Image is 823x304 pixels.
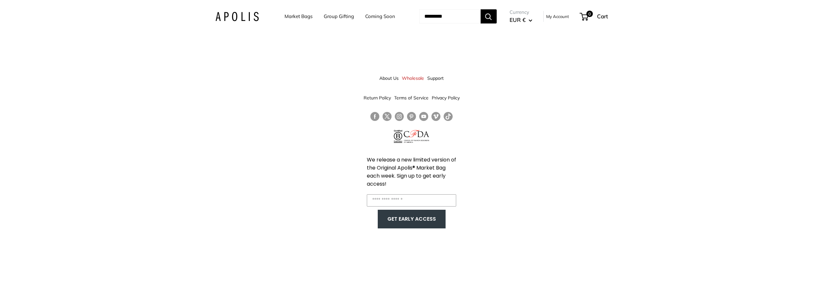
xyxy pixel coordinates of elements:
a: Follow us on Vimeo [431,112,440,121]
input: Enter your email [367,194,456,207]
a: Group Gifting [324,12,354,21]
a: 0 Cart [580,11,608,22]
button: GET EARLY ACCESS [384,213,439,225]
img: Apolis [215,12,259,21]
a: Market Bags [285,12,312,21]
a: Follow us on Facebook [370,112,379,121]
input: Search... [419,9,481,23]
a: Follow us on Pinterest [407,112,416,121]
a: Privacy Policy [432,92,460,104]
a: Coming Soon [365,12,395,21]
img: Certified B Corporation [394,130,402,143]
span: We release a new limited version of the Original Apolis® Market Bag each week. Sign up to get ear... [367,156,456,188]
img: Council of Fashion Designers of America Member [404,130,429,143]
a: Support [427,72,444,84]
span: 0 [586,11,592,17]
a: Terms of Service [394,92,429,104]
a: Wholesale [402,72,424,84]
span: EUR € [510,16,526,23]
a: Follow us on Twitter [383,112,392,124]
span: Currency [510,8,532,17]
button: EUR € [510,15,532,25]
a: My Account [546,13,569,20]
button: Search [481,9,497,23]
a: Follow us on YouTube [419,112,428,121]
a: Return Policy [364,92,391,104]
a: Follow us on Instagram [395,112,404,121]
a: About Us [379,72,399,84]
span: Cart [597,13,608,20]
a: Follow us on Tumblr [444,112,453,121]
